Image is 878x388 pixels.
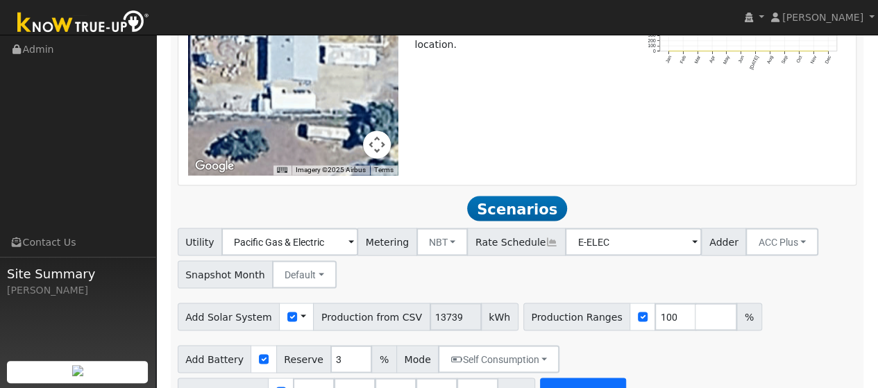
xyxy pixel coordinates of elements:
text: Jan [664,54,672,63]
span: [PERSON_NAME] [782,12,863,23]
button: Default [272,260,337,288]
a: Open this area in Google Maps (opens a new window) [192,157,237,175]
text: Aug [766,54,774,64]
circle: onclick="" [682,50,684,52]
text: May [722,54,731,65]
button: ACC Plus [745,228,818,255]
span: Imagery ©2025 Airbus [296,166,366,174]
circle: onclick="" [711,50,714,52]
text: Feb [679,54,686,64]
circle: onclick="" [668,50,670,52]
text: [DATE] [749,54,760,70]
text: Dec [824,54,832,64]
text: Apr [708,54,716,64]
circle: onclick="" [784,50,786,52]
button: NBT [416,228,468,255]
span: Add Solar System [178,303,280,330]
span: Reserve [276,345,332,373]
span: Production Ranges [523,303,630,330]
text: 0 [653,48,656,53]
span: Scenarios [467,196,566,221]
button: Self Consumption [438,345,559,373]
circle: onclick="" [741,50,743,52]
div: [PERSON_NAME] [7,283,149,298]
span: Snapshot Month [178,260,273,288]
span: % [736,303,761,330]
img: Know True-Up [10,8,156,39]
circle: onclick="" [798,50,800,52]
input: Select a Rate Schedule [565,228,702,255]
span: Adder [701,228,746,255]
text: Jun [737,54,745,63]
img: Google [192,157,237,175]
img: retrieve [72,365,83,376]
span: Utility [178,228,223,255]
span: Add Battery [178,345,252,373]
button: Keyboard shortcuts [277,165,287,175]
span: Production from CSV [313,303,430,330]
a: Terms (opens in new tab) [374,166,394,174]
text: Nov [809,54,818,64]
text: 300 [648,33,655,37]
button: Map camera controls [363,130,391,158]
text: Sep [780,54,788,64]
text: Mar [693,54,702,64]
input: Select a Utility [221,228,358,255]
text: 200 [648,37,655,42]
td: No roof layout data available for this location. [412,21,622,55]
circle: onclick="" [697,50,699,52]
circle: onclick="" [827,50,829,52]
span: Mode [396,345,439,373]
circle: onclick="" [726,50,728,52]
circle: onclick="" [769,50,771,52]
span: Rate Schedule [467,228,566,255]
span: kWh [481,303,518,330]
circle: onclick="" [813,50,815,52]
circle: onclick="" [754,50,757,52]
span: Site Summary [7,264,149,283]
text: Oct [795,54,803,63]
text: 100 [648,43,655,48]
span: Metering [357,228,417,255]
span: % [371,345,396,373]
